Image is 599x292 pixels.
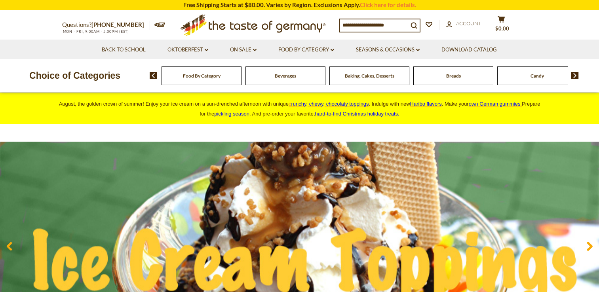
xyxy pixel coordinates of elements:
a: crunchy, chewy, chocolaty toppings [289,101,369,107]
span: August, the golden crown of summer! Enjoy your ice cream on a sun-drenched afternoon with unique ... [59,101,540,117]
a: Food By Category [278,46,334,54]
span: Account [456,20,481,27]
a: Download Catalog [441,46,497,54]
a: Breads [446,73,461,79]
a: own German gummies. [469,101,522,107]
span: . [315,111,399,117]
a: Click here for details. [360,1,416,8]
a: Haribo flavors [410,101,442,107]
a: Back to School [102,46,146,54]
a: pickling season [214,111,249,117]
a: Account [446,19,481,28]
span: $0.00 [495,25,509,32]
a: Beverages [275,73,296,79]
span: own German gummies [469,101,521,107]
a: hard-to-find Christmas holiday treats [315,111,398,117]
img: previous arrow [150,72,157,79]
img: next arrow [571,72,579,79]
a: On Sale [230,46,257,54]
a: Food By Category [183,73,221,79]
span: runchy, chewy, chocolaty toppings [291,101,369,107]
p: Questions? [62,20,150,30]
a: Seasons & Occasions [356,46,420,54]
span: MON - FRI, 9:00AM - 5:00PM (EST) [62,29,129,34]
a: Candy [531,73,544,79]
button: $0.00 [490,15,513,35]
a: Baking, Cakes, Desserts [345,73,394,79]
a: Oktoberfest [167,46,208,54]
a: [PHONE_NUMBER] [91,21,144,28]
